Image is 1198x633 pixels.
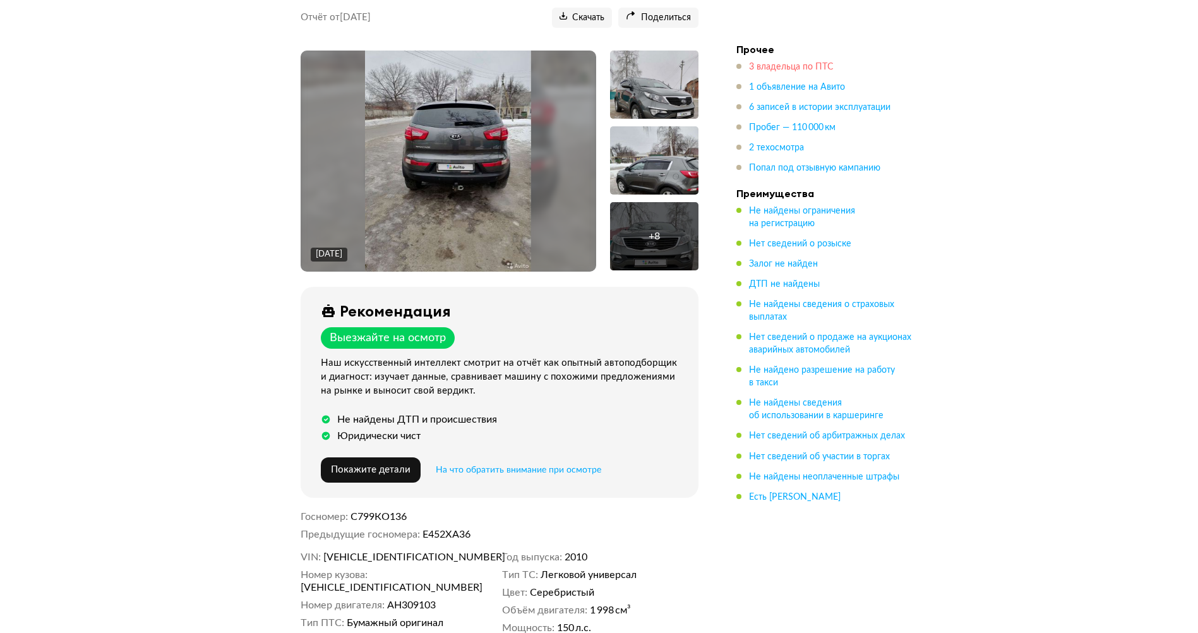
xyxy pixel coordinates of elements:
[301,569,368,581] dt: Номер кузова
[301,617,344,629] dt: Тип ПТС
[749,473,899,481] span: Не найдены неоплаченные штрафы
[749,103,890,112] span: 6 записей в истории эксплуатации
[736,43,913,56] h4: Прочее
[365,51,531,272] img: Main car
[502,604,587,617] dt: Объём двигателя
[618,8,698,28] button: Поделиться
[749,123,836,132] span: Пробег — 110 000 км
[749,452,890,461] span: Нет сведений об участии в торгах
[321,356,683,398] div: Наш искусственный интеллект смотрит на отчёт как опытный автоподборщик и диагност: изучает данные...
[337,413,497,426] div: Не найдены ДТП и происшествия
[736,187,913,200] h4: Преимущества
[321,457,421,483] button: Покажите детали
[530,586,594,599] span: Серебристый
[422,528,698,541] dd: Е452ХА36
[387,599,436,612] span: АН309103
[502,586,527,599] dt: Цвет
[749,143,804,152] span: 2 техосмотра
[436,466,601,474] span: На что обратить внимание при осмотре
[749,63,834,71] span: 3 владельца по ПТС
[301,581,446,594] span: [VEHICLE_IDENTIFICATION_NUMBER]
[301,599,385,612] dt: Номер двигателя
[749,399,884,420] span: Не найдены сведения об использовании в каршеринге
[301,528,420,541] dt: Предыдущие госномера
[552,8,612,28] button: Скачать
[541,569,637,581] span: Легковой универсал
[340,302,451,320] div: Рекомендация
[347,617,443,629] span: Бумажный оригинал
[590,604,631,617] span: 1 998 см³
[301,11,371,24] p: Отчёт от [DATE]
[749,300,894,322] span: Не найдены сведения о страховых выплатах
[749,280,820,289] span: ДТП не найдены
[749,207,855,228] span: Не найдены ограничения на регистрацию
[749,493,841,502] span: Есть [PERSON_NAME]
[649,230,660,243] div: + 8
[301,551,321,564] dt: VIN
[626,12,691,24] span: Поделиться
[301,510,348,523] dt: Госномер
[749,239,851,248] span: Нет сведений о розыске
[316,249,342,260] div: [DATE]
[749,333,911,354] span: Нет сведений о продаже на аукционах аварийных автомобилей
[502,569,538,581] dt: Тип ТС
[565,551,587,564] span: 2010
[323,551,469,564] span: [VEHICLE_IDENTIFICATION_NUMBER]
[337,430,421,442] div: Юридически чист
[749,431,905,440] span: Нет сведений об арбитражных делах
[330,331,446,345] div: Выезжайте на осмотр
[749,164,880,172] span: Попал под отзывную кампанию
[331,465,410,474] span: Покажите детали
[350,512,407,522] span: С799КО136
[502,551,562,564] dt: Год выпуска
[749,260,818,268] span: Залог не найден
[749,83,845,92] span: 1 объявление на Авито
[749,366,895,387] span: Не найдено разрешение на работу в такси
[560,12,604,24] span: Скачать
